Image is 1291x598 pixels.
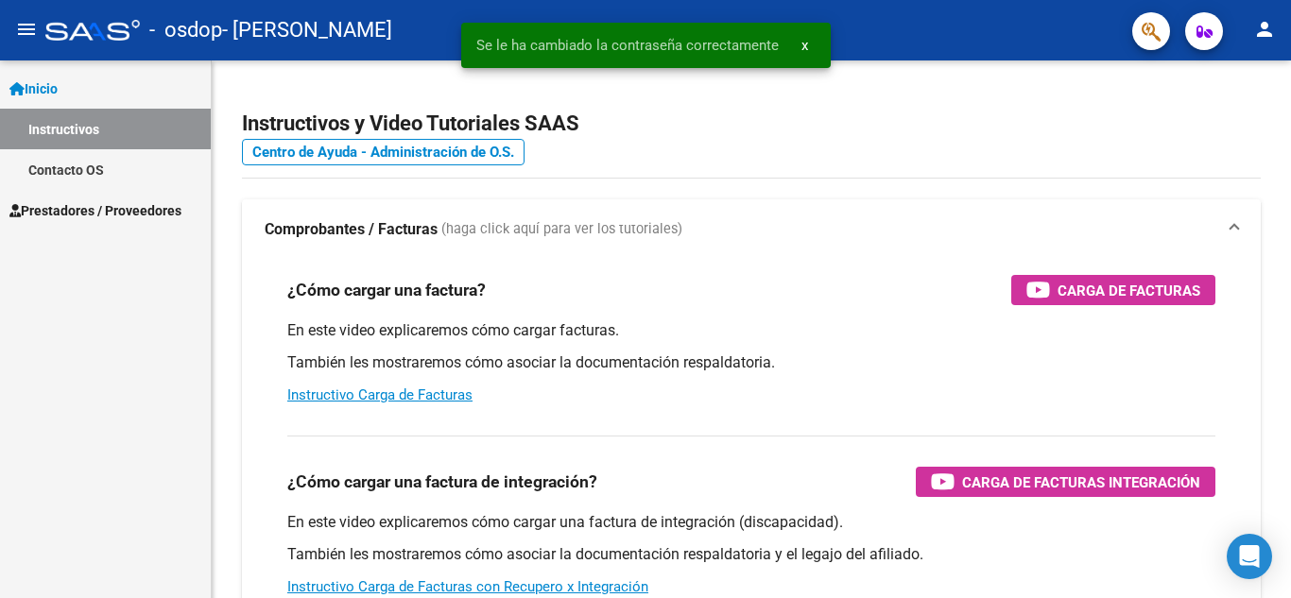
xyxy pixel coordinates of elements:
span: (haga click aquí para ver los tutoriales) [441,219,682,240]
a: Centro de Ayuda - Administración de O.S. [242,139,525,165]
span: Carga de Facturas Integración [962,470,1200,494]
p: También les mostraremos cómo asociar la documentación respaldatoria. [287,352,1215,373]
a: Instructivo Carga de Facturas con Recupero x Integración [287,578,648,595]
span: Se le ha cambiado la contraseña correctamente [476,36,779,55]
span: - [PERSON_NAME] [222,9,392,51]
h3: ¿Cómo cargar una factura? [287,277,486,303]
mat-icon: person [1253,18,1276,41]
button: Carga de Facturas [1011,275,1215,305]
span: x [801,37,808,54]
span: Inicio [9,78,58,99]
div: Open Intercom Messenger [1227,534,1272,579]
p: También les mostraremos cómo asociar la documentación respaldatoria y el legajo del afiliado. [287,544,1215,565]
mat-expansion-panel-header: Comprobantes / Facturas (haga click aquí para ver los tutoriales) [242,199,1261,260]
span: Prestadores / Proveedores [9,200,181,221]
button: x [786,28,823,62]
p: En este video explicaremos cómo cargar una factura de integración (discapacidad). [287,512,1215,533]
a: Instructivo Carga de Facturas [287,386,473,403]
span: Carga de Facturas [1058,279,1200,302]
h3: ¿Cómo cargar una factura de integración? [287,469,597,495]
button: Carga de Facturas Integración [916,467,1215,497]
h2: Instructivos y Video Tutoriales SAAS [242,106,1261,142]
mat-icon: menu [15,18,38,41]
strong: Comprobantes / Facturas [265,219,438,240]
span: - osdop [149,9,222,51]
p: En este video explicaremos cómo cargar facturas. [287,320,1215,341]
